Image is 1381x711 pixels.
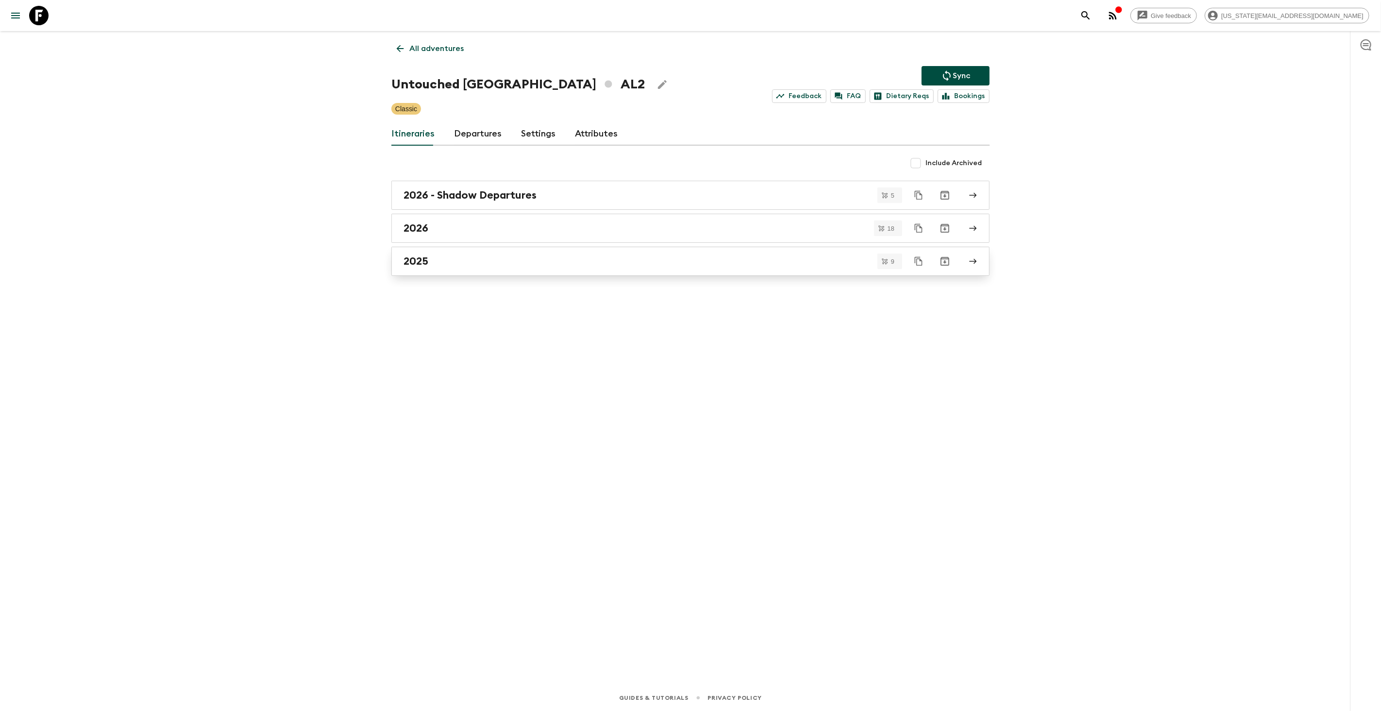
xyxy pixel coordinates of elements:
[521,122,556,146] a: Settings
[1145,12,1196,19] span: Give feedback
[454,122,502,146] a: Departures
[1130,8,1197,23] a: Give feedback
[404,255,428,268] h2: 2025
[935,219,955,238] button: Archive
[1076,6,1095,25] button: search adventures
[910,220,927,237] button: Duplicate
[953,70,970,82] p: Sync
[391,181,990,210] a: 2026 - Shadow Departures
[653,75,672,94] button: Edit Adventure Title
[708,693,762,703] a: Privacy Policy
[619,693,689,703] a: Guides & Tutorials
[391,122,435,146] a: Itineraries
[882,225,900,232] span: 18
[870,89,934,103] a: Dietary Reqs
[922,66,990,85] button: Sync adventure departures to the booking engine
[830,89,866,103] a: FAQ
[938,89,990,103] a: Bookings
[391,247,990,276] a: 2025
[395,104,417,114] p: Classic
[391,39,469,58] a: All adventures
[935,186,955,205] button: Archive
[391,214,990,243] a: 2026
[6,6,25,25] button: menu
[391,75,645,94] h1: Untouched [GEOGRAPHIC_DATA] AL2
[885,192,900,199] span: 5
[1205,8,1369,23] div: [US_STATE][EMAIL_ADDRESS][DOMAIN_NAME]
[772,89,826,103] a: Feedback
[1216,12,1369,19] span: [US_STATE][EMAIL_ADDRESS][DOMAIN_NAME]
[910,253,927,270] button: Duplicate
[404,189,537,202] h2: 2026 - Shadow Departures
[935,252,955,271] button: Archive
[885,258,900,265] span: 9
[926,158,982,168] span: Include Archived
[910,186,927,204] button: Duplicate
[404,222,428,235] h2: 2026
[409,43,464,54] p: All adventures
[575,122,618,146] a: Attributes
